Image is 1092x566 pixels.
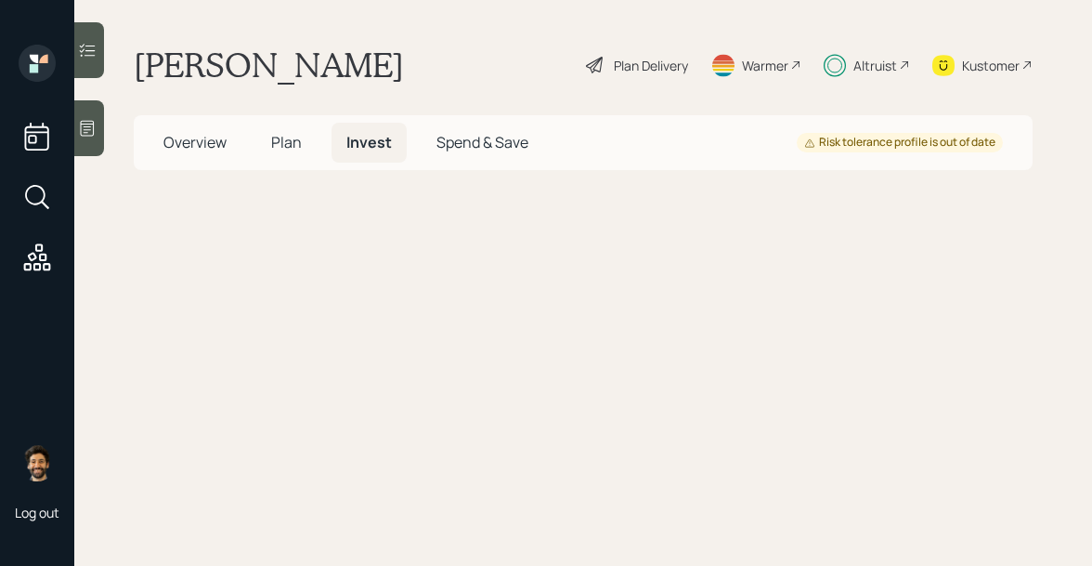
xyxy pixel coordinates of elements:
span: Spend & Save [436,132,528,152]
div: Risk tolerance profile is out of date [804,135,995,151]
span: Overview [163,132,227,152]
span: Plan [271,132,302,152]
div: Log out [15,504,59,521]
div: Warmer [742,56,788,75]
img: eric-schwartz-headshot.png [19,444,56,481]
div: Kustomer [962,56,1020,75]
div: Plan Delivery [614,56,688,75]
div: Altruist [853,56,897,75]
h1: [PERSON_NAME] [134,45,404,86]
span: Invest [346,132,392,152]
